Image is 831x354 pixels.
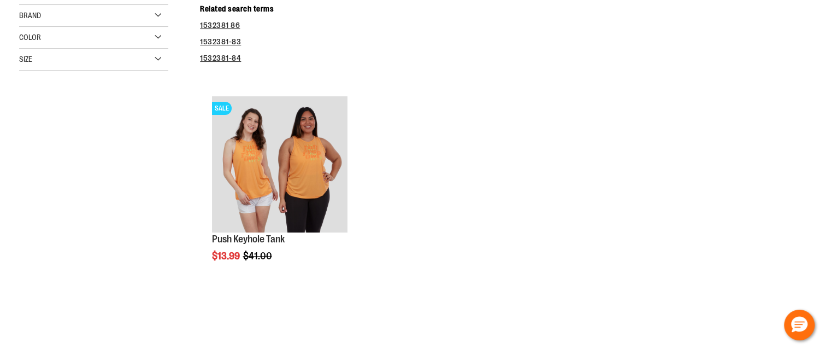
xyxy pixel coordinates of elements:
[207,91,353,289] div: product
[19,55,32,63] span: Size
[212,96,348,233] img: Product image for Push Keyhole Tank
[200,37,241,46] a: 1532381-83
[243,251,274,262] span: $41.00
[19,33,41,42] span: Color
[19,11,41,20] span: Brand
[200,3,812,14] dt: Related search terms
[212,234,285,245] a: Push Keyhole Tank
[784,310,815,340] button: Hello, have a question? Let’s chat.
[200,54,241,62] a: 1532381-84
[212,251,241,262] span: $13.99
[200,21,240,30] a: 1532381 86
[212,96,348,234] a: Product image for Push Keyhole TankSALE
[212,102,232,115] span: SALE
